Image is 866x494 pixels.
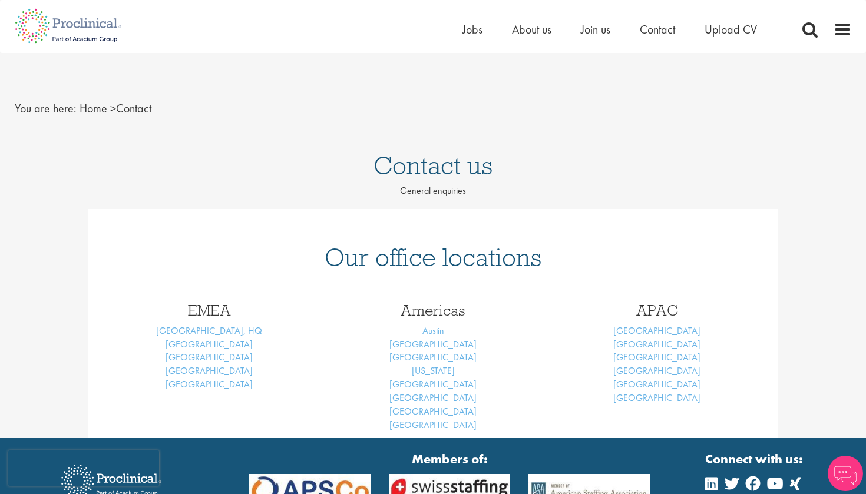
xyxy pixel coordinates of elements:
[412,364,455,377] a: [US_STATE]
[389,378,477,390] a: [GEOGRAPHIC_DATA]
[166,351,253,363] a: [GEOGRAPHIC_DATA]
[249,450,650,468] strong: Members of:
[613,351,700,363] a: [GEOGRAPHIC_DATA]
[462,22,482,37] a: Jobs
[613,324,700,337] a: [GEOGRAPHIC_DATA]
[613,364,700,377] a: [GEOGRAPHIC_DATA]
[80,101,151,116] span: Contact
[705,22,757,37] a: Upload CV
[828,456,863,491] img: Chatbot
[389,392,477,404] a: [GEOGRAPHIC_DATA]
[422,324,444,337] a: Austin
[581,22,610,37] a: Join us
[613,378,700,390] a: [GEOGRAPHIC_DATA]
[389,338,477,350] a: [GEOGRAPHIC_DATA]
[110,101,116,116] span: >
[613,392,700,404] a: [GEOGRAPHIC_DATA]
[106,303,312,318] h3: EMEA
[80,101,107,116] a: breadcrumb link to Home
[705,450,805,468] strong: Connect with us:
[389,405,477,417] a: [GEOGRAPHIC_DATA]
[330,303,536,318] h3: Americas
[166,378,253,390] a: [GEOGRAPHIC_DATA]
[613,338,700,350] a: [GEOGRAPHIC_DATA]
[166,338,253,350] a: [GEOGRAPHIC_DATA]
[389,419,477,431] a: [GEOGRAPHIC_DATA]
[156,324,262,337] a: [GEOGRAPHIC_DATA], HQ
[15,101,77,116] span: You are here:
[166,364,253,377] a: [GEOGRAPHIC_DATA]
[389,351,477,363] a: [GEOGRAPHIC_DATA]
[106,244,760,270] h1: Our office locations
[554,303,760,318] h3: APAC
[640,22,675,37] a: Contact
[8,450,159,486] iframe: reCAPTCHA
[512,22,551,37] a: About us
